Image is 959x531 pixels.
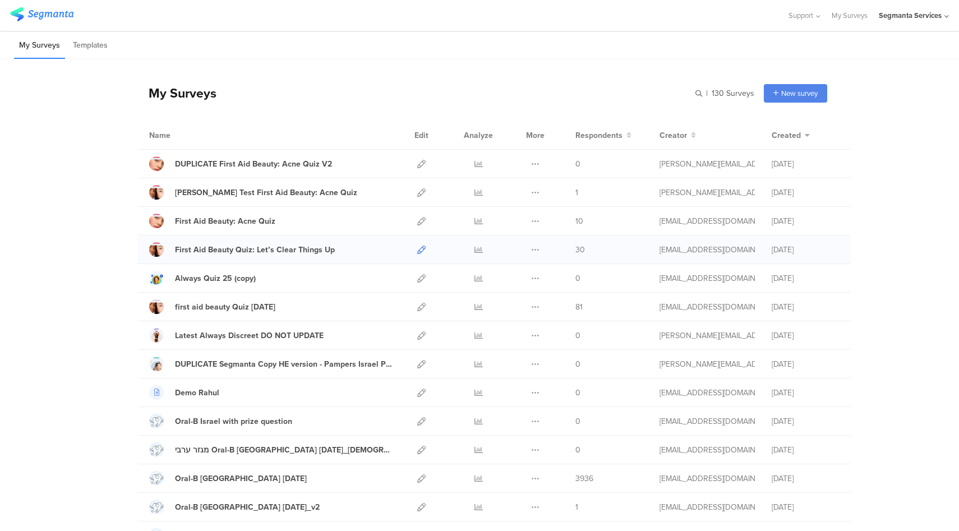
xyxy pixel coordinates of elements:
[575,444,580,456] span: 0
[660,187,755,198] div: riel@segmanta.com
[660,387,755,399] div: shai@segmanta.com
[175,501,320,513] div: Oral-B Israel Dec 2024_v2
[781,88,818,99] span: New survey
[462,121,495,149] div: Analyze
[149,271,256,285] a: Always Quiz 25 (copy)
[14,33,65,59] li: My Surveys
[772,215,839,227] div: [DATE]
[772,358,839,370] div: [DATE]
[575,301,583,313] span: 81
[772,415,839,427] div: [DATE]
[772,301,839,313] div: [DATE]
[575,158,580,170] span: 0
[575,273,580,284] span: 0
[772,244,839,256] div: [DATE]
[772,501,839,513] div: [DATE]
[149,471,307,486] a: Oral-B [GEOGRAPHIC_DATA] [DATE]
[660,473,755,484] div: eliran@segmanta.com
[149,328,324,343] a: Latest Always Discreet DO NOT UPDATE
[523,121,547,149] div: More
[712,87,754,99] span: 130 Surveys
[660,130,687,141] span: Creator
[575,415,580,427] span: 0
[772,187,839,198] div: [DATE]
[149,130,216,141] div: Name
[660,415,755,427] div: shai@segmanta.com
[575,187,578,198] span: 1
[149,442,393,457] a: מגזר ערבי Oral-B [GEOGRAPHIC_DATA] [DATE]_[DEMOGRAPHIC_DATA] Version
[772,473,839,484] div: [DATE]
[575,215,583,227] span: 10
[175,215,275,227] div: First Aid Beauty: Acne Quiz
[149,500,320,514] a: Oral-B [GEOGRAPHIC_DATA] [DATE]_v2
[175,158,332,170] div: DUPLICATE First Aid Beauty: Acne Quiz V2
[575,387,580,399] span: 0
[175,330,324,341] div: Latest Always Discreet DO NOT UPDATE
[137,84,216,103] div: My Surveys
[772,330,839,341] div: [DATE]
[68,33,113,59] li: Templates
[149,214,275,228] a: First Aid Beauty: Acne Quiz
[879,10,942,21] div: Segmanta Services
[575,330,580,341] span: 0
[149,185,357,200] a: [PERSON_NAME] Test First Aid Beauty: Acne Quiz
[175,244,335,256] div: First Aid Beauty Quiz: Let’s Clear Things Up
[660,330,755,341] div: riel@segmanta.com
[149,299,275,314] a: first aid beauty Quiz [DATE]
[575,130,623,141] span: Respondents
[175,473,307,484] div: Oral-B Israel Dec 2024
[175,387,219,399] div: Demo Rahul
[660,244,755,256] div: eliran@segmanta.com
[149,156,332,171] a: DUPLICATE First Aid Beauty: Acne Quiz V2
[772,273,839,284] div: [DATE]
[772,444,839,456] div: [DATE]
[149,242,335,257] a: First Aid Beauty Quiz: Let’s Clear Things Up
[10,7,73,21] img: segmanta logo
[660,130,696,141] button: Creator
[772,387,839,399] div: [DATE]
[575,358,580,370] span: 0
[660,158,755,170] div: riel@segmanta.com
[175,273,256,284] div: Always Quiz 25 (copy)
[575,501,578,513] span: 1
[772,158,839,170] div: [DATE]
[575,244,585,256] span: 30
[575,473,593,484] span: 3936
[149,357,393,371] a: DUPLICATE Segmanta Copy HE version - Pampers Israel Product Recommender
[789,10,813,21] span: Support
[660,501,755,513] div: shai@segmanta.com
[660,215,755,227] div: channelle@segmanta.com
[660,358,755,370] div: riel@segmanta.com
[772,130,810,141] button: Created
[409,121,434,149] div: Edit
[704,87,709,99] span: |
[149,414,292,428] a: Oral-B Israel with prize question
[175,444,393,456] div: מגזר ערבי Oral-B Israel Dec 2024_Female Version
[660,444,755,456] div: eliran@segmanta.com
[175,301,275,313] div: first aid beauty Quiz July 25
[175,415,292,427] div: Oral-B Israel with prize question
[660,273,755,284] div: gillat@segmanta.com
[772,130,801,141] span: Created
[175,358,393,370] div: DUPLICATE Segmanta Copy HE version - Pampers Israel Product Recommender
[149,385,219,400] a: Demo Rahul
[660,301,755,313] div: eliran@segmanta.com
[575,130,631,141] button: Respondents
[175,187,357,198] div: Riel Test First Aid Beauty: Acne Quiz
